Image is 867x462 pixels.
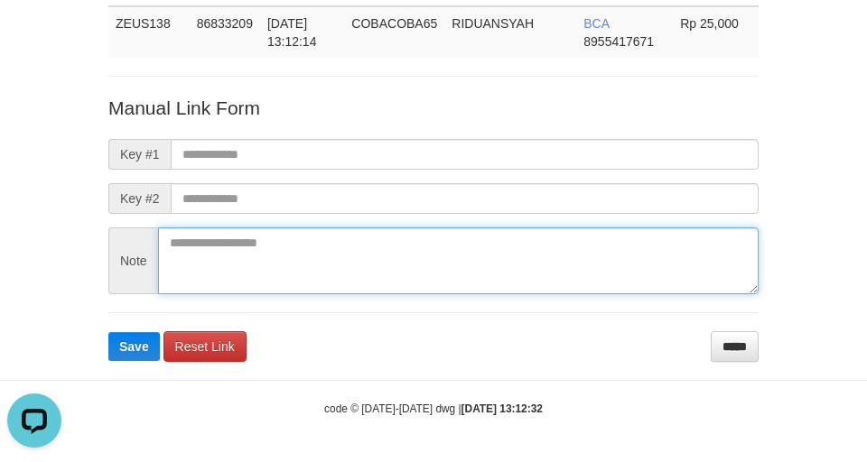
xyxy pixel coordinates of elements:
span: Key #2 [108,183,171,214]
span: Rp 25,000 [680,16,739,31]
span: Copy 8955417671 to clipboard [583,34,654,49]
span: COBACOBA65 [351,16,437,31]
span: Key #1 [108,139,171,170]
small: code © [DATE]-[DATE] dwg | [324,402,543,415]
span: BCA [583,16,609,31]
td: 86833209 [190,6,260,58]
span: Reset Link [175,339,235,354]
p: Manual Link Form [108,95,759,121]
button: Open LiveChat chat widget [7,7,61,61]
td: ZEUS138 [108,6,190,58]
strong: [DATE] 13:12:32 [461,402,543,415]
span: RIDUANSYAH [452,16,534,31]
span: [DATE] 13:12:14 [267,16,317,49]
span: Save [119,339,149,354]
a: Reset Link [163,331,247,362]
button: Save [108,332,160,361]
span: Note [108,227,158,294]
